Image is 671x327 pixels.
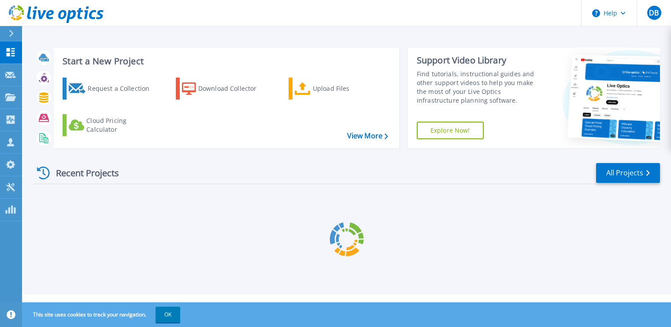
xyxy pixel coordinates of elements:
[198,80,269,97] div: Download Collector
[63,78,161,100] a: Request a Collection
[596,163,660,183] a: All Projects
[289,78,387,100] a: Upload Files
[649,9,659,16] span: DB
[156,307,180,323] button: OK
[417,122,484,139] a: Explore Now!
[86,116,157,134] div: Cloud Pricing Calculator
[34,162,131,184] div: Recent Projects
[88,80,158,97] div: Request a Collection
[313,80,383,97] div: Upload Files
[63,114,161,136] a: Cloud Pricing Calculator
[417,55,543,66] div: Support Video Library
[24,307,180,323] span: This site uses cookies to track your navigation.
[347,132,388,140] a: View More
[63,56,388,66] h3: Start a New Project
[417,70,543,105] div: Find tutorials, instructional guides and other support videos to help you make the most of your L...
[176,78,274,100] a: Download Collector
